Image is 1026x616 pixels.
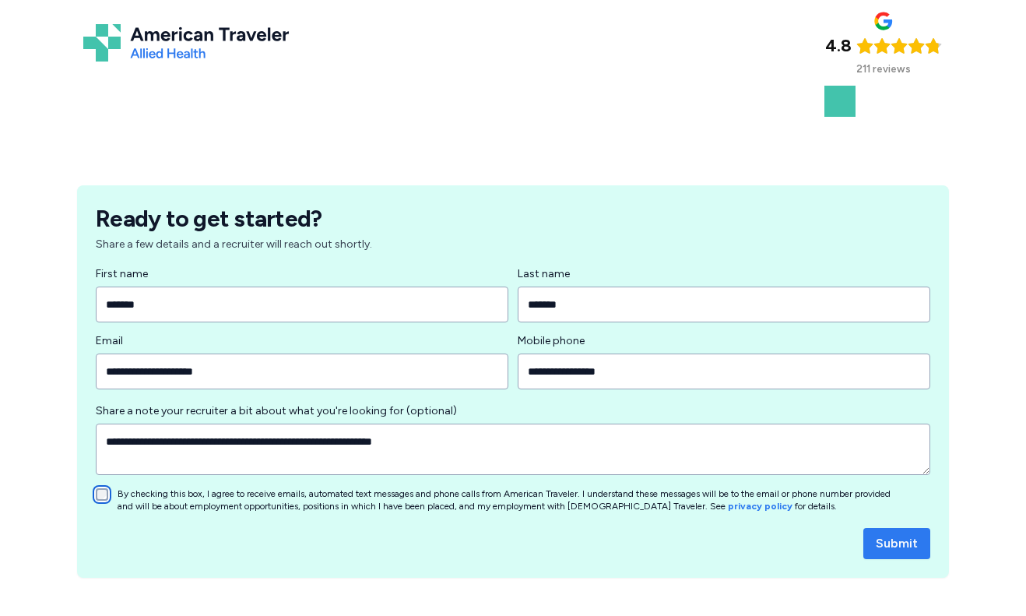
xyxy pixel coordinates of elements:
label: Last name [518,265,930,283]
button: Submit [863,528,930,559]
a: privacy policy [728,501,792,512]
h1: Ready to get started? [96,204,930,234]
label: Share a note your recruiter a bit about what you're looking for (optional) [96,402,930,421]
input: First name [96,287,508,322]
label: Email [96,332,508,350]
div: 211 reviews [856,63,911,76]
label: Mobile phone [518,332,930,350]
input: Last name [518,287,930,322]
input: Email [96,354,508,389]
p: By checking this box, I agree to receive emails, automated text messages and phone calls from Ame... [118,488,905,512]
div: 4.8 [825,35,852,57]
span: Submit [876,534,918,553]
img: American Traveler logo [83,24,290,62]
div: Rating: 4.8 out of 5 [825,35,942,57]
label: First name [96,265,508,283]
p: Share a few details and a recruiter will reach out shortly. [96,237,930,252]
input: Mobile phone [518,354,930,389]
